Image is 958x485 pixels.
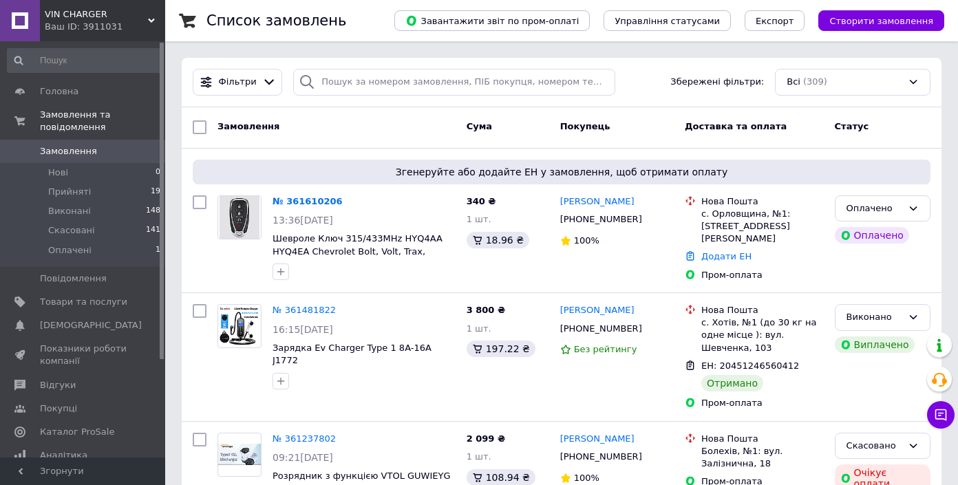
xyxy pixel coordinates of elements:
span: Замовлення [40,145,97,158]
a: № 361610206 [273,196,343,206]
span: Збережені фільтри: [670,76,764,89]
div: Скасовано [847,439,902,453]
span: Виконані [48,205,91,217]
span: 3 800 ₴ [467,305,505,315]
a: № 361237802 [273,433,336,444]
div: с. Хотів, №1 (до 30 кг на одне місце ): вул. Шевченка, 103 [701,316,824,354]
span: Створити замовлення [829,16,933,26]
span: 340 ₴ [467,196,496,206]
a: Додати ЕН [701,251,752,261]
img: Фото товару [220,196,260,239]
div: Оплачено [835,227,909,244]
span: Оплачені [48,244,92,257]
img: Фото товару [220,305,259,347]
a: Фото товару [217,304,262,348]
span: 1 шт. [467,323,491,334]
input: Пошук [7,48,162,73]
span: Нові [48,166,68,179]
span: Всі [787,76,800,89]
span: [DEMOGRAPHIC_DATA] [40,319,142,332]
span: Експорт [756,16,794,26]
span: 19 [151,186,160,198]
div: Оплачено [847,202,902,216]
span: Cума [467,121,492,131]
div: 197.22 ₴ [467,341,535,357]
span: Замовлення та повідомлення [40,109,165,133]
span: 2 099 ₴ [467,433,505,444]
div: [PHONE_NUMBER] [557,448,645,466]
span: 1 шт. [467,451,491,462]
span: Фільтри [219,76,257,89]
span: (309) [803,76,827,87]
span: VIN CHARGER [45,8,148,21]
div: Болехів, №1: вул. Залізнична, 18 [701,445,824,470]
span: Замовлення [217,121,279,131]
span: Без рейтингу [574,344,637,354]
div: Пром-оплата [701,397,824,409]
span: Аналітика [40,449,87,462]
span: 100% [574,473,599,483]
h1: Список замовлень [206,12,346,29]
span: 16:15[DATE] [273,324,333,335]
input: Пошук за номером замовлення, ПІБ покупця, номером телефону, Email, номером накладної [293,69,615,96]
a: Зарядка Ev Charger Type 1 8A-16A J1772 [273,343,432,366]
span: Згенеруйте або додайте ЕН у замовлення, щоб отримати оплату [198,165,925,179]
div: [PHONE_NUMBER] [557,320,645,338]
span: Покупець [560,121,610,131]
span: Показники роботи компанії [40,343,127,367]
span: 148 [146,205,160,217]
div: Виконано [847,310,902,325]
span: Доставка та оплата [685,121,787,131]
span: Покупці [40,402,77,415]
a: № 361481822 [273,305,336,315]
span: ЕН: 20451246560412 [701,360,799,371]
span: 0 [156,166,160,179]
button: Завантажити звіт по пром-оплаті [394,10,590,31]
span: Управління статусами [615,16,720,26]
span: 1 шт. [467,214,491,224]
div: Ваш ID: 3911031 [45,21,165,33]
div: Отримано [701,375,763,391]
span: 13:36[DATE] [273,215,333,226]
a: Фото товару [217,433,262,477]
button: Експорт [745,10,805,31]
button: Чат з покупцем [927,401,955,429]
a: [PERSON_NAME] [560,195,635,208]
div: Нова Пошта [701,433,824,445]
a: Фото товару [217,195,262,239]
a: [PERSON_NAME] [560,433,635,446]
span: Відгуки [40,379,76,391]
div: 18.96 ₴ [467,232,529,248]
div: с. Орловщина, №1: [STREET_ADDRESS][PERSON_NAME] [701,208,824,246]
span: Статус [835,121,869,131]
div: Виплачено [835,336,915,353]
a: Шевроле Ключ 315/433MHz HYQ4AA HYQ4EA Chevrolet Bolt, Volt, Trax, Malibu, Bolt EV [273,233,443,269]
span: Повідомлення [40,272,107,285]
div: Нова Пошта [701,304,824,316]
span: 141 [146,224,160,237]
span: Каталог ProSale [40,426,114,438]
span: Головна [40,85,78,98]
button: Управління статусами [604,10,731,31]
span: 09:21[DATE] [273,452,333,463]
span: Скасовані [48,224,95,237]
div: Нова Пошта [701,195,824,208]
span: Товари та послуги [40,296,127,308]
span: 100% [574,235,599,246]
img: Фото товару [218,444,261,464]
a: Створити замовлення [805,15,944,25]
span: Завантажити звіт по пром-оплаті [405,14,579,27]
span: Прийняті [48,186,91,198]
span: 1 [156,244,160,257]
a: [PERSON_NAME] [560,304,635,317]
div: [PHONE_NUMBER] [557,211,645,228]
button: Створити замовлення [818,10,944,31]
div: Пром-оплата [701,269,824,281]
